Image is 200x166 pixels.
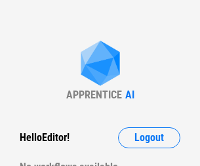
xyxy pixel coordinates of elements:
div: Hello Editor ! [20,127,70,148]
button: Logout [118,127,180,148]
div: AI [125,89,134,101]
span: Logout [134,133,164,143]
div: APPRENTICE [66,89,122,101]
img: Apprentice AI [74,41,127,89]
